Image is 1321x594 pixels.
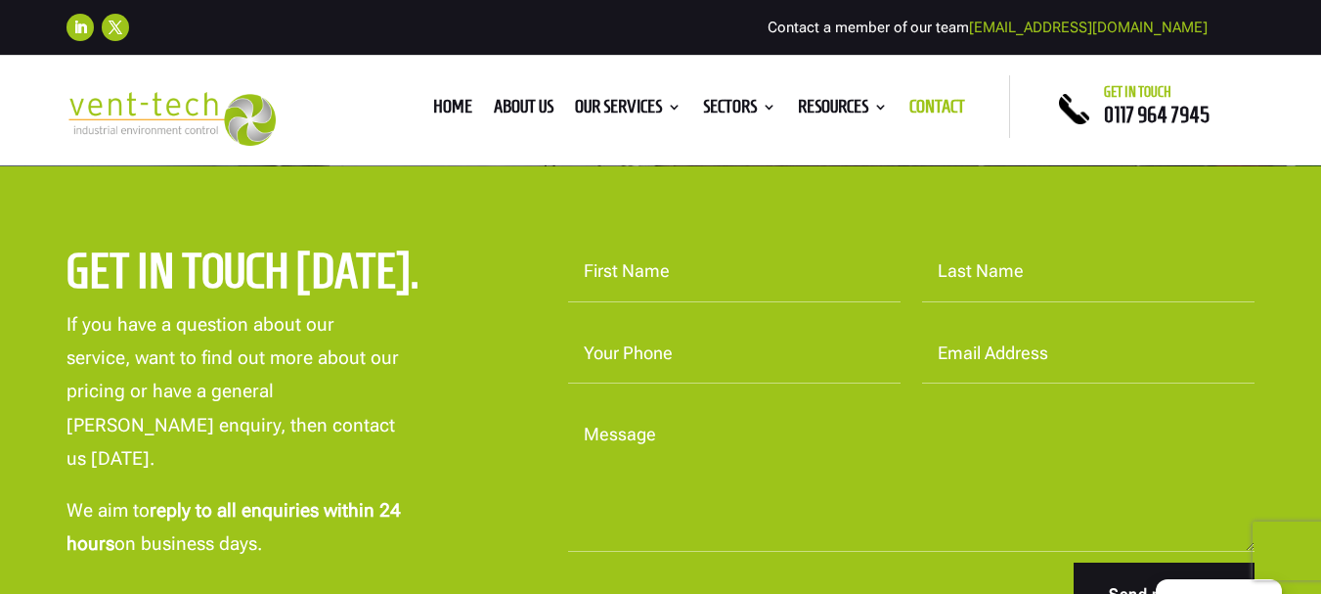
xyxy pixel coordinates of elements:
h2: Get in touch [DATE]. [66,242,474,310]
strong: reply to all enquiries within 24 hours [66,499,401,555]
input: Last Name [922,242,1255,302]
span: Get in touch [1104,84,1171,100]
span: If you have a question about our service, want to find out more about our pricing or have a gener... [66,313,399,470]
a: Follow on LinkedIn [66,14,94,41]
input: First Name [568,242,901,302]
input: Email Address [922,324,1255,385]
span: on business days. [114,532,262,555]
a: Our Services [575,100,682,121]
a: Contact [909,100,965,121]
a: Resources [798,100,888,121]
span: We aim to [66,499,150,522]
span: Contact a member of our team [768,19,1208,36]
a: Home [433,100,472,121]
a: About us [494,100,553,121]
input: Your Phone [568,324,901,385]
a: Sectors [703,100,776,121]
a: [EMAIL_ADDRESS][DOMAIN_NAME] [969,19,1208,36]
a: Follow on X [102,14,129,41]
a: 0117 964 7945 [1104,103,1210,126]
img: 2023-09-27T08_35_16.549ZVENT-TECH---Clear-background [66,92,276,146]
